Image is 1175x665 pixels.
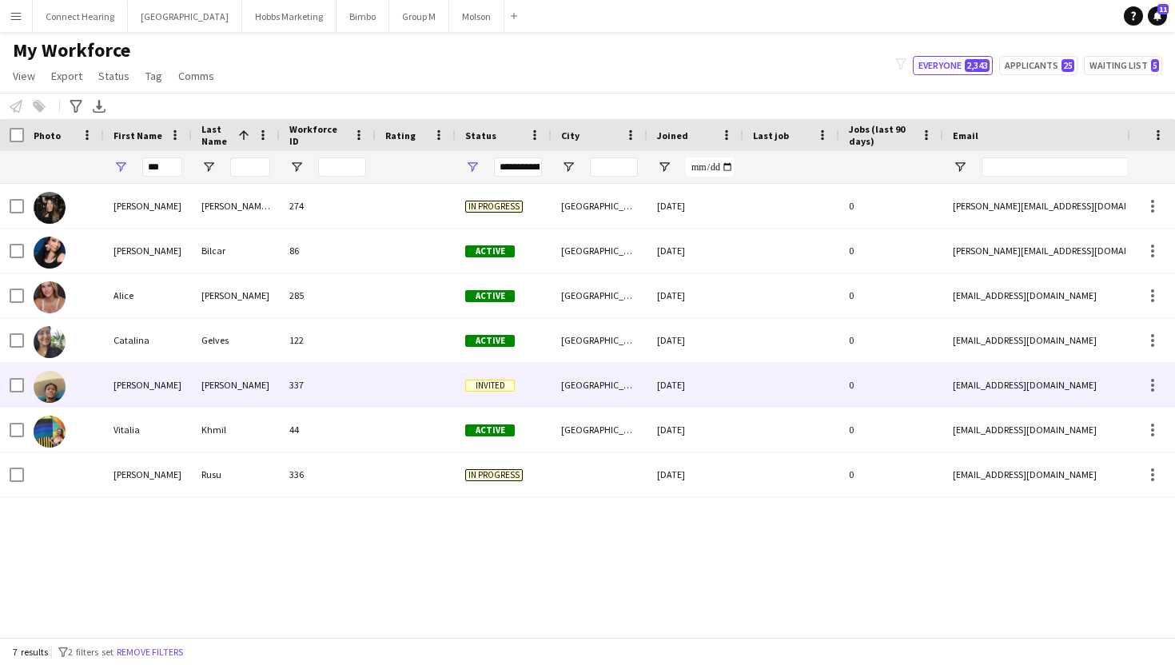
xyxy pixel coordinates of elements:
[280,363,376,407] div: 337
[590,157,638,177] input: City Filter Input
[280,452,376,496] div: 336
[33,1,128,32] button: Connect Hearing
[192,273,280,317] div: [PERSON_NAME]
[552,408,647,452] div: [GEOGRAPHIC_DATA]
[839,452,943,496] div: 0
[337,1,389,32] button: Bimbo
[114,129,162,141] span: First Name
[647,184,743,228] div: [DATE]
[230,157,270,177] input: Last Name Filter Input
[280,229,376,273] div: 86
[34,281,66,313] img: Alice Clement
[561,160,576,174] button: Open Filter Menu
[34,371,66,403] img: Ali Idris
[839,318,943,362] div: 0
[389,1,449,32] button: Group M
[1084,56,1162,75] button: Waiting list5
[552,273,647,317] div: [GEOGRAPHIC_DATA]
[465,201,523,213] span: In progress
[289,123,347,147] span: Workforce ID
[953,129,978,141] span: Email
[104,363,192,407] div: [PERSON_NAME]
[999,56,1077,75] button: Applicants25
[45,66,89,86] a: Export
[753,129,789,141] span: Last job
[114,643,186,661] button: Remove filters
[98,69,129,83] span: Status
[92,66,136,86] a: Status
[13,38,130,62] span: My Workforce
[1061,59,1074,72] span: 25
[449,1,504,32] button: Molson
[192,229,280,273] div: Bilcar
[145,69,162,83] span: Tag
[465,469,523,481] span: In progress
[34,237,66,269] img: Natalie Bilcar
[913,56,993,75] button: Everyone2,343
[839,184,943,228] div: 0
[647,408,743,452] div: [DATE]
[242,1,337,32] button: Hobbs Marketing
[201,123,232,147] span: Last Name
[114,160,128,174] button: Open Filter Menu
[552,318,647,362] div: [GEOGRAPHIC_DATA]
[465,129,496,141] span: Status
[465,245,515,257] span: Active
[280,184,376,228] div: 274
[1148,6,1167,26] a: 11
[839,229,943,273] div: 0
[647,229,743,273] div: [DATE]
[465,380,515,392] span: Invited
[1157,4,1169,14] span: 11
[192,452,280,496] div: Rusu
[280,408,376,452] div: 44
[192,184,280,228] div: [PERSON_NAME] dos [PERSON_NAME]
[647,318,743,362] div: [DATE]
[34,326,66,358] img: Catalina Gelves
[647,273,743,317] div: [DATE]
[66,97,86,116] app-action-btn: Advanced filters
[104,408,192,452] div: Vitalia
[552,229,647,273] div: [GEOGRAPHIC_DATA]
[965,59,990,72] span: 2,343
[552,363,647,407] div: [GEOGRAPHIC_DATA]
[90,97,109,116] app-action-btn: Export XLSX
[839,273,943,317] div: 0
[1151,59,1159,72] span: 5
[142,157,182,177] input: First Name Filter Input
[657,129,688,141] span: Joined
[289,160,304,174] button: Open Filter Menu
[465,424,515,436] span: Active
[192,363,280,407] div: [PERSON_NAME]
[280,318,376,362] div: 122
[839,408,943,452] div: 0
[849,123,914,147] span: Jobs (last 90 days)
[201,160,216,174] button: Open Filter Menu
[139,66,169,86] a: Tag
[280,273,376,317] div: 285
[13,69,35,83] span: View
[104,452,192,496] div: [PERSON_NAME]
[465,160,480,174] button: Open Filter Menu
[104,184,192,228] div: [PERSON_NAME]
[465,290,515,302] span: Active
[178,69,214,83] span: Comms
[465,335,515,347] span: Active
[686,157,734,177] input: Joined Filter Input
[34,192,66,224] img: Natalia Alves dos Santos
[34,416,66,448] img: Vitalia Khmil
[104,273,192,317] div: Alice
[318,157,366,177] input: Workforce ID Filter Input
[68,646,114,658] span: 2 filters set
[552,184,647,228] div: [GEOGRAPHIC_DATA]
[385,129,416,141] span: Rating
[647,363,743,407] div: [DATE]
[839,363,943,407] div: 0
[953,160,967,174] button: Open Filter Menu
[128,1,242,32] button: [GEOGRAPHIC_DATA]
[51,69,82,83] span: Export
[657,160,671,174] button: Open Filter Menu
[192,318,280,362] div: Gelves
[647,452,743,496] div: [DATE]
[104,229,192,273] div: [PERSON_NAME]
